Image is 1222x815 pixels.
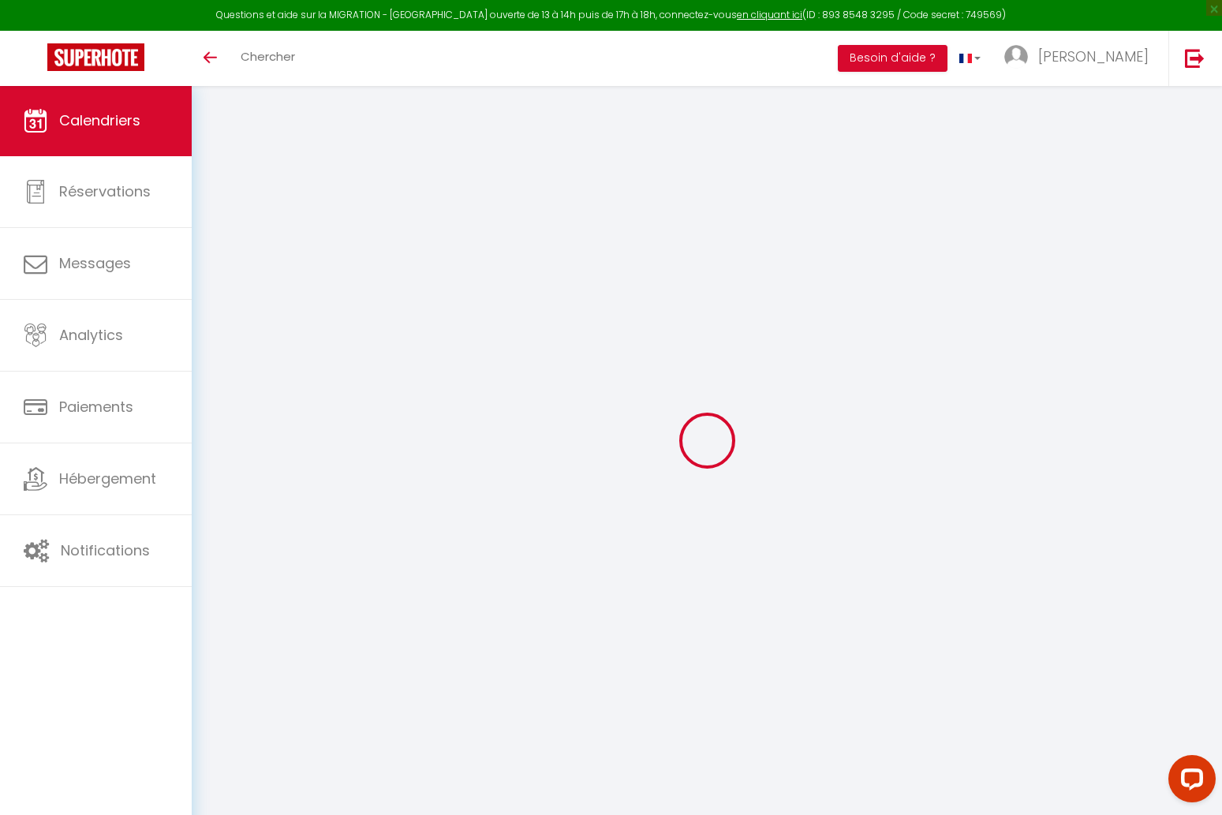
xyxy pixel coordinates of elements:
[1156,749,1222,815] iframe: LiveChat chat widget
[1038,47,1149,66] span: [PERSON_NAME]
[59,325,123,345] span: Analytics
[47,43,144,71] img: Super Booking
[59,181,151,201] span: Réservations
[59,469,156,488] span: Hébergement
[59,253,131,273] span: Messages
[992,31,1168,86] a: ... [PERSON_NAME]
[59,110,140,130] span: Calendriers
[1185,48,1205,68] img: logout
[241,48,295,65] span: Chercher
[59,397,133,417] span: Paiements
[1004,45,1028,69] img: ...
[61,540,150,560] span: Notifications
[737,8,802,21] a: en cliquant ici
[229,31,307,86] a: Chercher
[838,45,947,72] button: Besoin d'aide ?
